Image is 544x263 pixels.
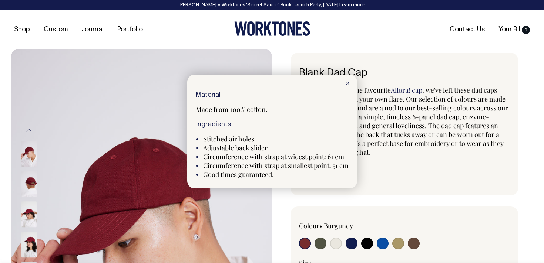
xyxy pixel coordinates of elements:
span: Circumference with strap at smallest point: 51 cm [203,161,349,170]
span: Ingredients [196,122,231,128]
span: Material [196,92,221,98]
span: Stitched air holes. [203,134,256,143]
span: Circumference with strap at widest point: 61 cm [203,152,344,161]
span: Adjustable back slider. [203,143,269,152]
span: Made from 100% cotton. [196,105,268,114]
span: Good times guaranteed. [203,170,274,179]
